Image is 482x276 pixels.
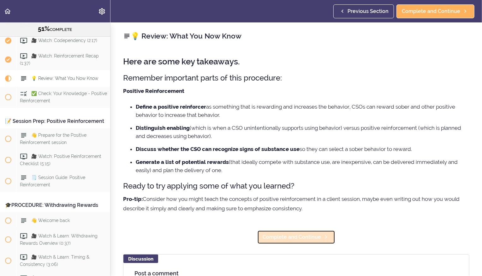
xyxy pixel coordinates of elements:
li: so they can select a sober behavior to reward. [136,145,469,153]
span: 👋 Prepare for the Positive Reinforcement session [20,133,86,145]
span: 🎥 Watch: Positive Reinforcement Checklist (5:15) [20,154,101,166]
svg: Settings Menu [98,8,106,15]
span: 🎥 Watch: Reinforcement Recap (1:37) [20,53,99,66]
strong: Define a positive reinforcer [136,104,206,110]
h3: Ready to try applying some of what you learned? [123,181,469,191]
strong: Distinguish enabling [136,125,190,131]
div: COMPLETE [8,25,102,33]
span: 🎥 Watch & Learn: Withdrawing Rewards Overview (0:37) [20,233,98,246]
h2: 💡 Review: What You Now Know [123,31,469,41]
span: 51% [38,25,50,33]
span: 👋 Welcome back [31,218,70,223]
strong: Pro-tip: [123,196,143,202]
li: (that ideally compete with substance use, are inexpensive, can be delivered immediately and easil... [136,158,469,174]
span: 🎥 Watch: Codependency (2:17) [31,38,97,43]
li: as something that is rewarding and increases the behavior, CSOs can reward sober and other positi... [136,103,469,119]
span: Previous Section [348,8,389,15]
span: 🎥 Watch & Learn: Timing & Consistency (3:06) [20,255,89,267]
span: ✅ Check: Your Knowledge - Positive Reinforcement [20,91,107,103]
span: Complete and Continue [263,233,321,241]
svg: Back to course curriculum [4,8,11,15]
strong: Discuss whether the CSO can recognize signs of substance use [136,146,300,152]
span: 💡 Review: What You Now Know [31,76,98,81]
h3: Remember important parts of this procedure: [123,73,469,83]
a: Complete and Continue [257,230,335,244]
span: Complete and Continue [402,8,460,15]
p: Consider how you might teach the concepts of positive reinforcement in a client session, maybe ev... [123,194,469,213]
h2: Here are some key takeaways. [123,57,469,66]
a: Complete and Continue [396,4,474,18]
div: Discussion [123,255,158,263]
a: Previous Section [333,4,394,18]
strong: Generate a list of potential rewards [136,159,229,165]
strong: Positive Reinforcement [123,88,184,94]
span: 🗒️ Session Guide: Positive Reinforcement [20,175,85,187]
li: (which is when a CSO unintentionally supports using behavior) versus positive reinforcement (whic... [136,124,469,140]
